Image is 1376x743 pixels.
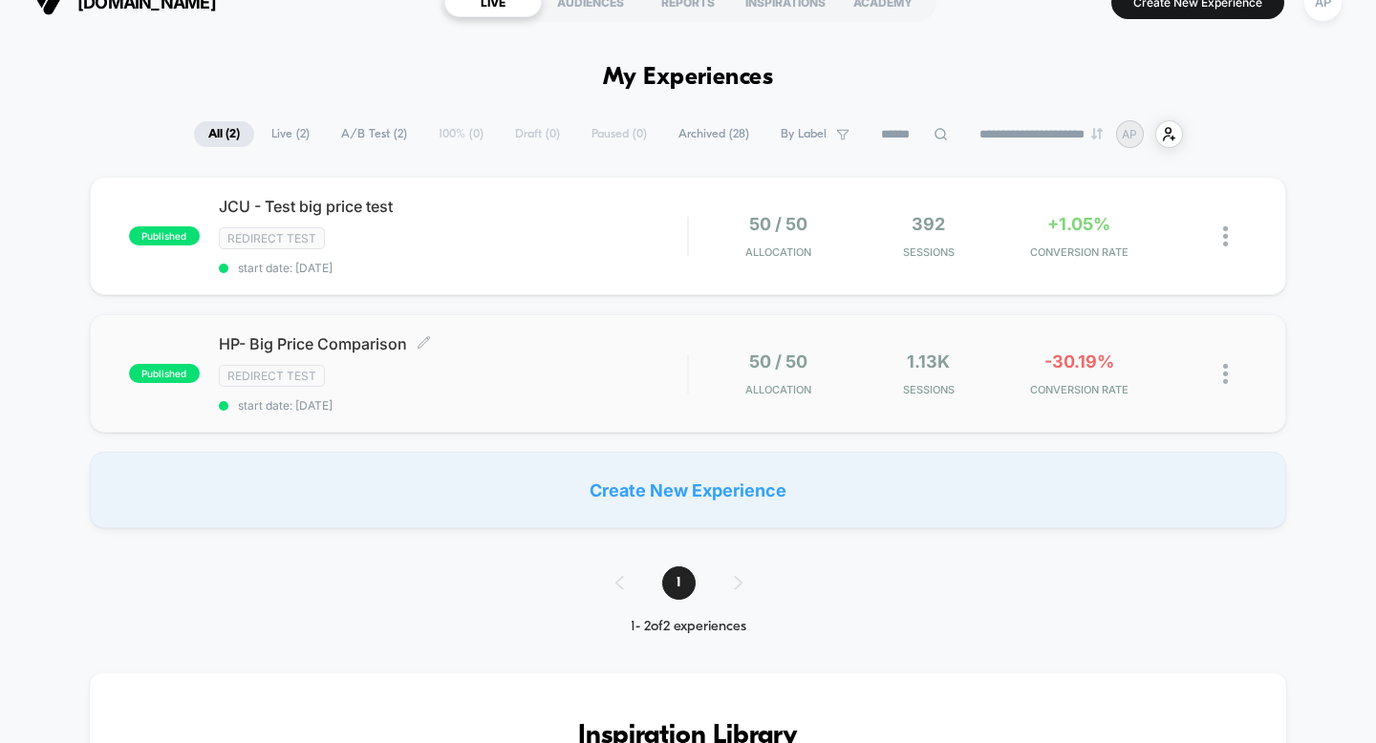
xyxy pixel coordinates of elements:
span: HP- Big Price Comparison [219,334,688,353]
span: published [129,226,200,245]
span: published [129,364,200,383]
span: start date: [DATE] [219,261,688,275]
div: Create New Experience [90,452,1287,528]
span: Allocation [745,245,811,259]
span: Live ( 2 ) [257,121,324,147]
span: Redirect Test [219,227,325,249]
span: Allocation [745,383,811,396]
span: Archived ( 28 ) [664,121,763,147]
span: 50 / 50 [749,214,807,234]
span: 392 [912,214,945,234]
h1: My Experiences [603,64,774,92]
p: AP [1122,127,1137,141]
span: Sessions [858,245,999,259]
div: 1 - 2 of 2 experiences [596,619,781,635]
span: All ( 2 ) [194,121,254,147]
span: CONVERSION RATE [1009,383,1150,396]
span: 1.13k [907,351,950,371]
span: -30.19% [1044,351,1114,371]
img: end [1091,128,1103,139]
span: 50 / 50 [749,351,807,371]
span: 1 [662,566,696,600]
span: CONVERSION RATE [1009,245,1150,259]
span: Redirect Test [219,365,325,387]
span: A/B Test ( 2 ) [327,121,421,147]
span: JCU - Test big price test [219,197,688,216]
img: close [1223,226,1228,246]
span: +1.05% [1047,214,1110,234]
img: close [1223,364,1228,384]
span: Sessions [858,383,999,396]
span: By Label [781,127,827,141]
span: start date: [DATE] [219,398,688,413]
